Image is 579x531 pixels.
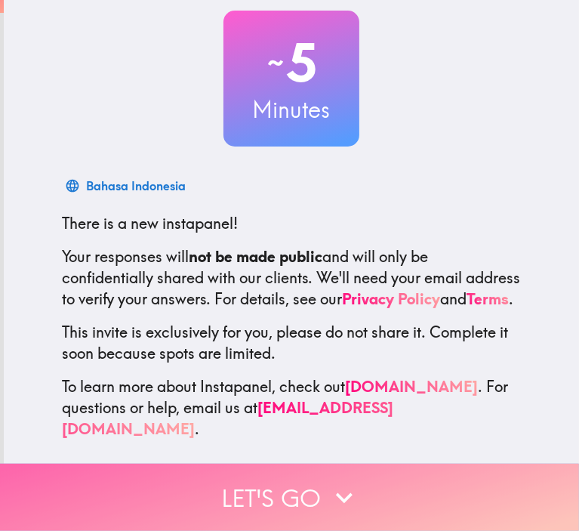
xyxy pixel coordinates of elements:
[62,376,521,440] p: To learn more about Instapanel, check out . For questions or help, email us at .
[265,40,286,85] span: ~
[189,247,322,266] b: not be made public
[62,322,521,364] p: This invite is exclusively for you, please do not share it. Complete it soon because spots are li...
[62,398,393,438] a: [EMAIL_ADDRESS][DOMAIN_NAME]
[223,32,359,94] h2: 5
[467,289,509,308] a: Terms
[62,214,238,233] span: There is a new instapanel!
[345,377,478,396] a: [DOMAIN_NAME]
[62,171,192,201] button: Bahasa Indonesia
[223,94,359,125] h3: Minutes
[86,175,186,196] div: Bahasa Indonesia
[62,246,521,310] p: Your responses will and will only be confidentially shared with our clients. We'll need your emai...
[342,289,440,308] a: Privacy Policy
